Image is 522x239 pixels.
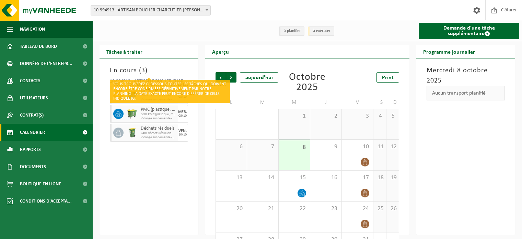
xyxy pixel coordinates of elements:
div: Aucun transport planifié [427,86,505,100]
div: 10/10 [178,133,187,137]
span: Carton et papier, non-conditionné (industriel) [141,88,176,94]
span: 14 [251,174,275,182]
a: Demande d'une tâche supplémentaire [419,23,519,39]
span: 19 [390,174,396,182]
span: 23 [314,205,338,213]
span: 24 [345,205,370,213]
td: V [342,96,373,109]
span: Print [382,75,394,80]
span: 660L PMC (plastique, métal, carton boisson) (industrie [141,112,176,117]
div: MER. [178,110,187,114]
div: Octobre 2025 [279,72,336,93]
span: 17 [345,174,370,182]
span: 6 [219,143,243,151]
h3: En cours ( ) [110,65,188,76]
div: 08/10 [178,114,187,118]
h2: Programme journalier [416,45,482,58]
span: 10 [345,143,370,151]
img: WB-0660-HPE-GN-50 [127,109,137,119]
h3: Mercredi 8 octobre 2025 [427,65,505,86]
div: 10-994913 - ARTISAN BOUCHER CHARCUTIER [PERSON_NAME] [110,79,188,86]
img: WB-0240-HPE-GN-50 [127,128,137,138]
span: 4 [377,112,382,120]
span: Calendrier [20,124,45,141]
li: à planifier [279,26,304,36]
span: Boutique en ligne [20,175,61,193]
span: Vidange sur demande - passage dans une tournée fixe [141,117,176,121]
span: 9 [314,143,338,151]
span: 13 [219,174,243,182]
span: Contrat(s) [20,107,44,124]
span: Navigation [20,21,45,38]
span: 18 [377,174,382,182]
span: 12 [390,143,396,151]
span: 3 [141,67,145,74]
span: 22 [282,205,306,213]
td: L [216,96,247,109]
span: 16 [314,174,338,182]
span: 5 [390,112,396,120]
span: 11 [377,143,382,151]
span: Utilisateurs [20,89,48,107]
td: J [310,96,342,109]
span: Vidange sur demande - passage dans une tournée fixe [141,98,176,102]
div: 08/10 [178,95,187,99]
span: Rapports [20,141,41,158]
li: à exécuter [308,26,334,36]
span: 2 [314,112,338,120]
td: M [279,96,310,109]
img: WB-1100-HPE-GN-50 [127,90,137,100]
span: Conditions d'accepta... [20,193,72,210]
h2: Tâches à traiter [100,45,149,58]
span: 1 [282,112,306,120]
span: 21 [251,205,275,213]
td: D [386,96,399,109]
div: VEN. [178,129,187,133]
div: aujourd'hui [240,72,278,83]
span: Tableau de bord [20,38,57,55]
span: 1100L carton et papier, non-conditionné (industriel) [141,94,176,98]
span: 10-994913 - ARTISAN BOUCHER CHARCUTIER MYRIAM DELHAYE - XHENDELESSE [91,6,210,15]
span: Déchets résiduels [141,126,176,131]
span: Données de l'entrepr... [20,55,72,72]
td: S [373,96,386,109]
span: 15 [282,174,306,182]
span: 20 [219,205,243,213]
span: 240L déchets résiduels [141,131,176,135]
span: Suivant [226,72,236,83]
span: 7 [251,143,275,151]
span: 3 [345,112,370,120]
span: Contacts [20,72,40,89]
span: Précédent [216,72,226,83]
span: 25 [377,205,382,213]
span: Documents [20,158,46,175]
span: 26 [390,205,396,213]
div: MER. [178,91,187,95]
span: PMC (plastique, métal, carton boisson) (industriel) [141,107,176,112]
span: 8 [282,144,306,151]
h2: Aperçu [205,45,236,58]
a: Print [376,72,399,83]
span: Vidange sur demande - passage dans une tournée fixe [141,135,176,140]
td: M [247,96,279,109]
